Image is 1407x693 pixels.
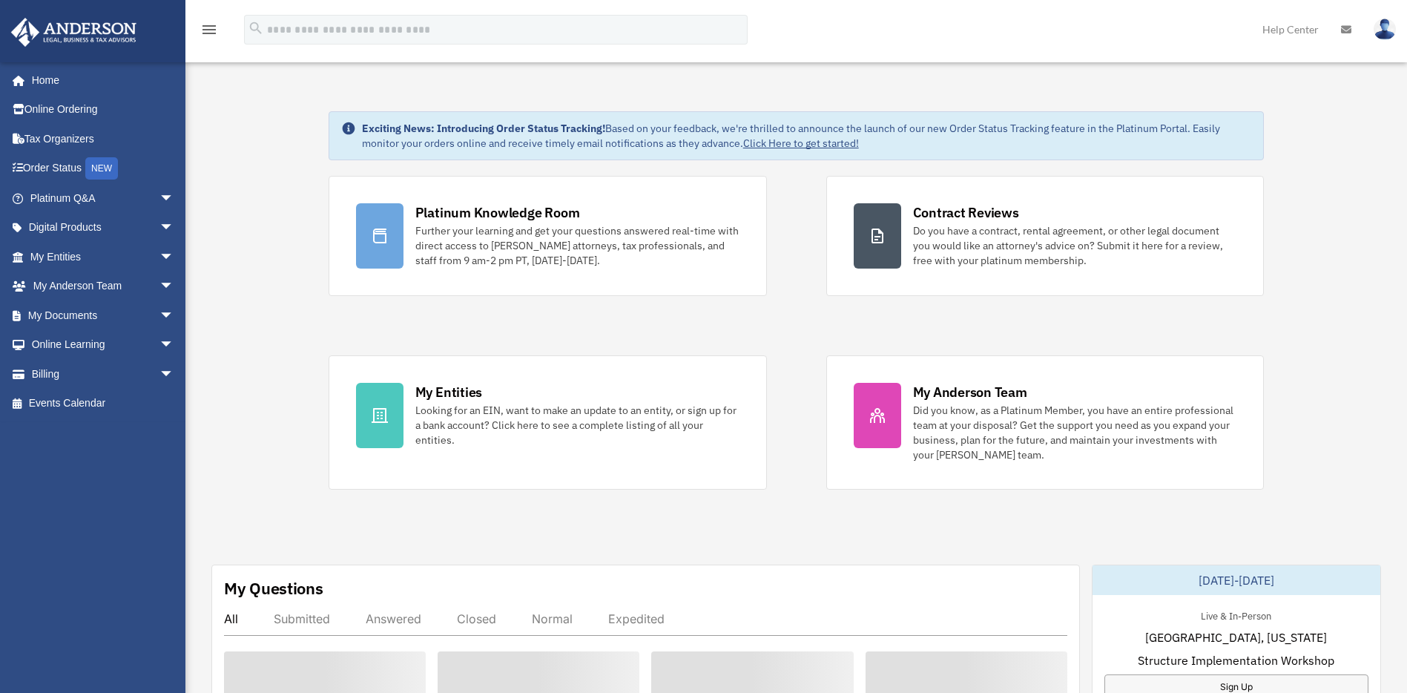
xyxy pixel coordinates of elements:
[913,223,1237,268] div: Do you have a contract, rental agreement, or other legal document you would like an attorney's ad...
[159,183,189,214] span: arrow_drop_down
[1374,19,1396,40] img: User Pic
[362,122,605,135] strong: Exciting News: Introducing Order Status Tracking!
[10,95,197,125] a: Online Ordering
[10,213,197,243] a: Digital Productsarrow_drop_down
[159,272,189,302] span: arrow_drop_down
[10,124,197,154] a: Tax Organizers
[10,389,197,418] a: Events Calendar
[826,355,1265,490] a: My Anderson Team Did you know, as a Platinum Member, you have an entire professional team at your...
[362,121,1252,151] div: Based on your feedback, we're thrilled to announce the launch of our new Order Status Tracking fe...
[7,18,141,47] img: Anderson Advisors Platinum Portal
[10,330,197,360] a: Online Learningarrow_drop_down
[415,223,739,268] div: Further your learning and get your questions answered real-time with direct access to [PERSON_NAM...
[159,330,189,361] span: arrow_drop_down
[248,20,264,36] i: search
[1189,607,1283,623] div: Live & In-Person
[532,611,573,626] div: Normal
[1138,651,1334,669] span: Structure Implementation Workshop
[913,203,1019,222] div: Contract Reviews
[10,65,189,95] a: Home
[457,611,496,626] div: Closed
[10,154,197,184] a: Order StatusNEW
[159,213,189,243] span: arrow_drop_down
[200,26,218,39] a: menu
[224,577,323,600] div: My Questions
[159,300,189,331] span: arrow_drop_down
[415,383,482,401] div: My Entities
[1093,565,1380,595] div: [DATE]-[DATE]
[10,183,197,213] a: Platinum Q&Aarrow_drop_down
[200,21,218,39] i: menu
[10,359,197,389] a: Billingarrow_drop_down
[224,611,238,626] div: All
[10,242,197,272] a: My Entitiesarrow_drop_down
[10,272,197,301] a: My Anderson Teamarrow_drop_down
[329,176,767,296] a: Platinum Knowledge Room Further your learning and get your questions answered real-time with dire...
[366,611,421,626] div: Answered
[743,137,859,150] a: Click Here to get started!
[913,403,1237,462] div: Did you know, as a Platinum Member, you have an entire professional team at your disposal? Get th...
[329,355,767,490] a: My Entities Looking for an EIN, want to make an update to an entity, or sign up for a bank accoun...
[85,157,118,180] div: NEW
[913,383,1027,401] div: My Anderson Team
[159,242,189,272] span: arrow_drop_down
[415,203,580,222] div: Platinum Knowledge Room
[10,300,197,330] a: My Documentsarrow_drop_down
[826,176,1265,296] a: Contract Reviews Do you have a contract, rental agreement, or other legal document you would like...
[415,403,739,447] div: Looking for an EIN, want to make an update to an entity, or sign up for a bank account? Click her...
[159,359,189,390] span: arrow_drop_down
[608,611,665,626] div: Expedited
[1145,628,1327,646] span: [GEOGRAPHIC_DATA], [US_STATE]
[274,611,330,626] div: Submitted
